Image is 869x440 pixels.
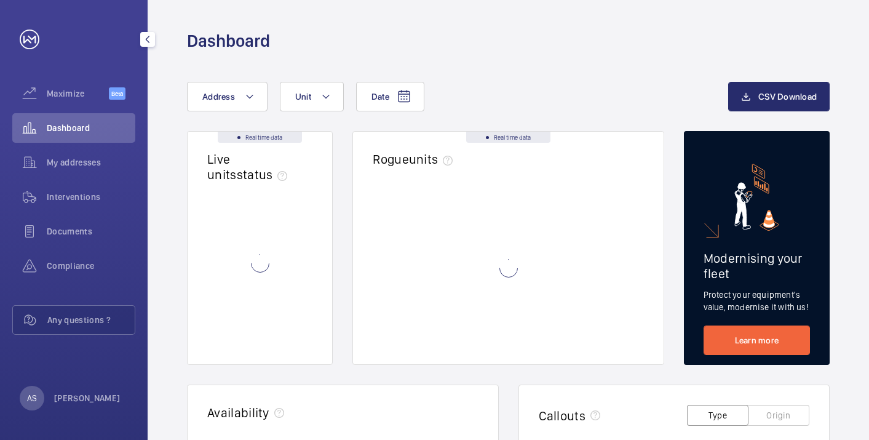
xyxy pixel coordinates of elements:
[237,167,293,182] span: status
[758,92,817,102] span: CSV Download
[704,326,810,355] a: Learn more
[728,82,830,111] button: CSV Download
[109,87,125,100] span: Beta
[748,405,809,426] button: Origin
[207,151,292,182] h2: Live units
[371,92,389,102] span: Date
[373,151,458,167] h2: Rogue
[207,405,269,420] h2: Availability
[47,122,135,134] span: Dashboard
[409,151,458,167] span: units
[295,92,311,102] span: Unit
[47,314,135,326] span: Any questions ?
[734,164,779,231] img: marketing-card.svg
[47,156,135,169] span: My addresses
[202,92,235,102] span: Address
[47,191,135,203] span: Interventions
[466,132,550,143] div: Real time data
[280,82,344,111] button: Unit
[47,260,135,272] span: Compliance
[54,392,121,404] p: [PERSON_NAME]
[704,250,810,281] h2: Modernising your fleet
[218,132,302,143] div: Real time data
[47,225,135,238] span: Documents
[187,82,268,111] button: Address
[187,30,270,52] h1: Dashboard
[356,82,424,111] button: Date
[539,408,586,423] h2: Callouts
[47,87,109,100] span: Maximize
[704,289,810,313] p: Protect your equipment's value, modernise it with us!
[27,392,37,404] p: AS
[687,405,748,426] button: Type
